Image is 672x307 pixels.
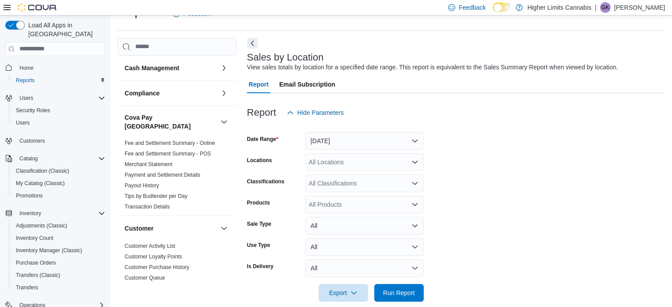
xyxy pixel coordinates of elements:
a: Customer Queue [125,275,165,281]
button: All [305,238,424,256]
button: Classification (Classic) [9,165,109,177]
span: Transaction Details [125,203,170,210]
a: Transaction Details [125,204,170,210]
span: Email Subscription [279,76,335,93]
span: Tips by Budtender per Day [125,193,187,200]
span: Load All Apps in [GEOGRAPHIC_DATA] [25,21,105,38]
span: Inventory Manager (Classic) [12,245,105,256]
span: Users [12,117,105,128]
a: Fee and Settlement Summary - Online [125,140,215,146]
button: Transfers [9,281,109,294]
span: Purchase Orders [12,258,105,268]
button: Open list of options [411,180,418,187]
span: Catalog [19,155,38,162]
span: Inventory Manager (Classic) [16,247,82,254]
span: Classification (Classic) [16,167,69,174]
span: Report [249,76,269,93]
label: Classifications [247,178,285,185]
button: Cova Pay [GEOGRAPHIC_DATA] [219,117,229,127]
button: Inventory Count [9,232,109,244]
button: Cash Management [219,63,229,73]
div: Customer [118,241,236,297]
span: Hide Parameters [297,108,344,117]
a: Customers [16,136,49,146]
h3: Cash Management [125,64,179,72]
h3: Sales by Location [247,52,324,63]
span: Adjustments (Classic) [16,222,67,229]
a: Merchant Statement [125,161,172,167]
span: Customers [16,135,105,146]
span: Users [16,119,30,126]
a: Customer Activity List [125,243,175,249]
a: Customer Loyalty Points [125,254,182,260]
input: Dark Mode [493,3,511,12]
a: Customer Purchase History [125,264,190,270]
button: Users [2,92,109,104]
p: | [595,2,596,13]
a: Promotions [12,190,46,201]
a: Users [12,117,33,128]
span: Run Report [383,288,415,297]
button: Promotions [9,190,109,202]
label: Is Delivery [247,263,273,270]
label: Sale Type [247,220,271,227]
button: Cash Management [125,64,217,72]
span: Payout History [125,182,159,189]
a: Transfers [12,282,42,293]
a: Adjustments (Classic) [12,220,71,231]
img: Cova [18,3,57,12]
button: Users [9,117,109,129]
button: Compliance [125,89,217,98]
button: Home [2,61,109,74]
a: Fee and Settlement Summary - POS [125,151,211,157]
div: View sales totals by location for a specified date range. This report is equivalent to the Sales ... [247,63,618,72]
span: Feedback [459,3,486,12]
a: Classification (Classic) [12,166,73,176]
button: [DATE] [305,132,424,150]
a: Inventory Count [12,233,57,243]
button: Customer [219,223,229,234]
span: Security Roles [12,105,105,116]
button: Next [247,38,258,49]
span: Customer Loyalty Points [125,253,182,260]
span: Users [16,93,105,103]
span: Catalog [16,153,105,164]
div: Cova Pay [GEOGRAPHIC_DATA] [118,138,236,216]
button: Open list of options [411,201,418,208]
span: Users [19,95,33,102]
a: Purchase Orders [12,258,60,268]
span: Payment and Settlement Details [125,171,200,178]
button: All [305,217,424,235]
label: Locations [247,157,272,164]
h3: Compliance [125,89,159,98]
button: Inventory [16,208,45,219]
label: Products [247,199,270,206]
span: Purchase Orders [16,259,56,266]
a: Transfers (Classic) [12,270,64,280]
span: Transfers (Classic) [12,270,105,280]
button: Open list of options [411,159,418,166]
label: Use Type [247,242,270,249]
span: Export [324,284,363,302]
span: My Catalog (Classic) [16,180,65,187]
button: Catalog [16,153,41,164]
a: Reports [12,75,38,86]
span: Inventory Count [16,235,53,242]
button: Customers [2,134,109,147]
span: Customer Queue [125,274,165,281]
button: Compliance [219,88,229,99]
button: Security Roles [9,104,109,117]
button: Hide Parameters [283,104,347,121]
a: My Catalog (Classic) [12,178,68,189]
button: All [305,259,424,277]
h3: Report [247,107,276,118]
span: Inventory Count [12,233,105,243]
span: New Customers [125,285,162,292]
span: Promotions [16,192,43,199]
span: Adjustments (Classic) [12,220,105,231]
button: My Catalog (Classic) [9,177,109,190]
button: Inventory Manager (Classic) [9,244,109,257]
button: Cova Pay [GEOGRAPHIC_DATA] [125,113,217,131]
